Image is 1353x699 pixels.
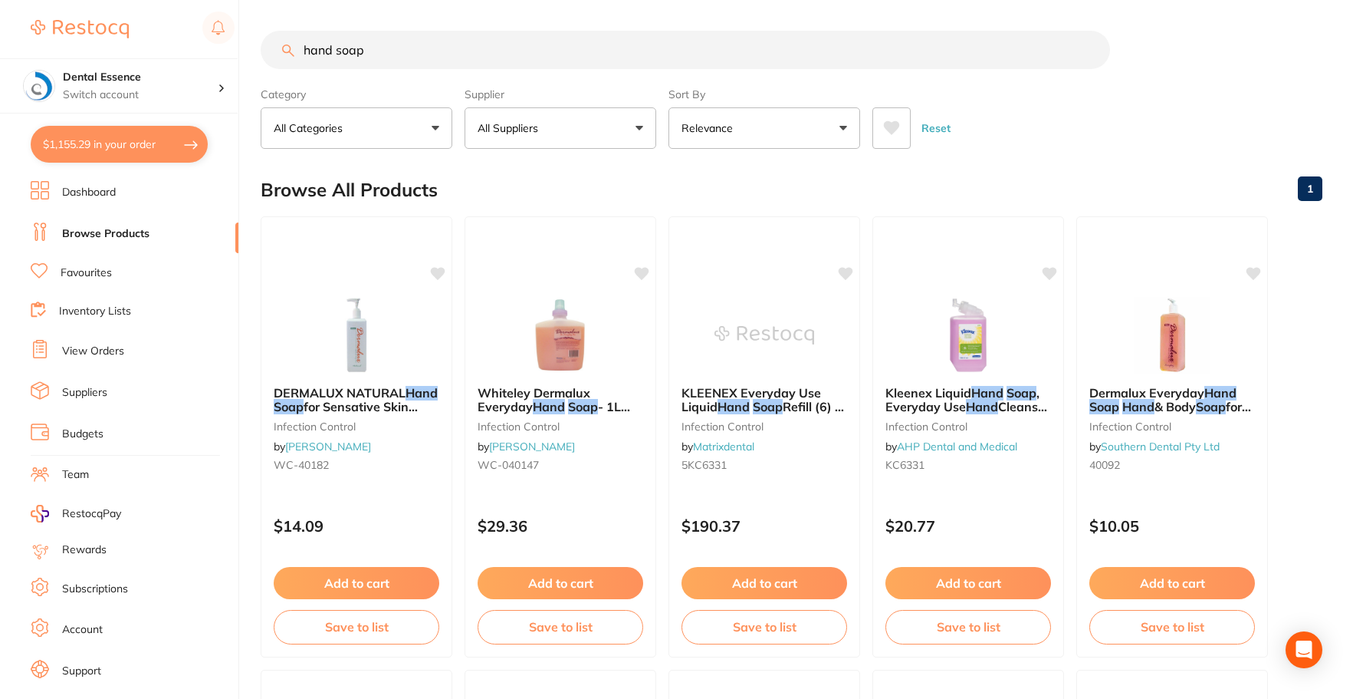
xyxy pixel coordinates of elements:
[478,420,643,433] small: infection control
[62,344,124,359] a: View Orders
[533,399,565,414] em: Hand
[274,610,439,644] button: Save to list
[31,126,208,163] button: $1,155.29 in your order
[261,31,1110,69] input: Search Products
[59,304,131,319] a: Inventory Lists
[63,87,218,103] p: Switch account
[274,567,439,599] button: Add to cart
[1089,610,1255,644] button: Save to list
[885,385,1039,414] span: , Everyday Use
[274,399,418,428] span: for Sensative Skin 500mL
[62,506,121,522] span: RestocqPay
[1196,399,1226,414] em: Soap
[1286,631,1322,668] div: Open Intercom Messenger
[681,517,847,535] p: $190.37
[61,265,112,281] a: Favourites
[681,120,739,136] p: Relevance
[1089,385,1204,401] span: Dermalux Everyday
[971,385,1003,401] em: Hand
[62,622,103,638] a: Account
[1007,385,1036,401] em: Soap
[681,610,847,644] button: Save to list
[274,440,371,453] span: by
[885,567,1051,599] button: Add to cart
[274,386,439,414] b: DERMALUX NATURAL Hand Soap for Sensative Skin 500mL
[1101,440,1220,453] a: Southern Dental Pty Ltd
[714,297,814,374] img: KLEENEX Everyday Use Liquid Hand Soap Refill (6) 1 Litre
[681,420,847,433] small: infection control
[966,399,998,414] em: Hand
[62,582,128,597] a: Subscriptions
[478,517,643,535] p: $29.36
[478,385,590,414] span: Whiteley Dermalux Everyday
[31,505,49,523] img: RestocqPay
[885,399,1049,428] span: Cleanser - 6331
[568,399,598,414] em: Soap
[478,120,544,136] p: All Suppliers
[918,297,1018,374] img: Kleenex Liquid Hand Soap, Everyday Use Hand Cleanser - 6331
[406,385,438,401] em: Hand
[885,385,971,401] span: Kleenex Liquid
[24,71,54,101] img: Dental Essence
[1089,399,1251,428] span: for Everyday Use
[62,664,101,679] a: Support
[478,567,643,599] button: Add to cart
[31,12,129,47] a: Restocq Logo
[261,180,438,201] h2: Browse All Products
[885,610,1051,644] button: Save to list
[63,70,218,85] h4: Dental Essence
[285,440,371,453] a: [PERSON_NAME]
[681,399,844,428] span: Refill (6) 1 Litre
[1089,458,1120,472] span: 40092
[62,542,107,558] a: Rewards
[885,420,1051,433] small: infection control
[511,297,610,374] img: Whiteley Dermalux Everyday Hand Soap - 1L Bladder
[917,107,955,149] button: Reset
[885,517,1051,535] p: $20.77
[681,440,754,453] span: by
[1154,399,1196,414] span: & Body
[753,399,783,414] em: Soap
[1089,420,1255,433] small: infection control
[1122,297,1222,374] img: Dermalux Everyday Hand Soap Hand & Body Soap for Everyday Use
[261,87,452,101] label: Category
[681,386,847,414] b: KLEENEX Everyday Use Liquid Hand Soap Refill (6) 1 Litre
[478,458,539,472] span: WC-040147
[1089,399,1119,414] em: Soap
[897,440,1017,453] a: AHP Dental and Medical
[1089,440,1220,453] span: by
[274,517,439,535] p: $14.09
[1204,385,1236,401] em: Hand
[274,420,439,433] small: infection control
[274,399,304,414] em: Soap
[489,440,575,453] a: [PERSON_NAME]
[465,107,656,149] button: All Suppliers
[274,385,406,401] span: DERMALUX NATURAL
[1089,386,1255,414] b: Dermalux Everyday Hand Soap Hand & Body Soap for Everyday Use
[718,399,750,414] em: Hand
[261,107,452,149] button: All Categories
[1122,399,1154,414] em: Hand
[478,399,630,428] span: - 1L Bladder
[465,87,656,101] label: Supplier
[681,458,727,472] span: 5KC6331
[1298,173,1322,204] a: 1
[274,458,329,472] span: WC-40182
[693,440,754,453] a: Matrixdental
[885,458,924,472] span: KC6331
[668,107,860,149] button: Relevance
[307,297,406,374] img: DERMALUX NATURAL Hand Soap for Sensative Skin 500mL
[62,226,149,242] a: Browse Products
[681,385,821,414] span: KLEENEX Everyday Use Liquid
[62,185,116,200] a: Dashboard
[885,386,1051,414] b: Kleenex Liquid Hand Soap, Everyday Use Hand Cleanser - 6331
[274,120,349,136] p: All Categories
[1089,567,1255,599] button: Add to cart
[62,427,103,442] a: Budgets
[31,505,121,523] a: RestocqPay
[885,440,1017,453] span: by
[31,20,129,38] img: Restocq Logo
[478,386,643,414] b: Whiteley Dermalux Everyday Hand Soap - 1L Bladder
[668,87,860,101] label: Sort By
[478,440,575,453] span: by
